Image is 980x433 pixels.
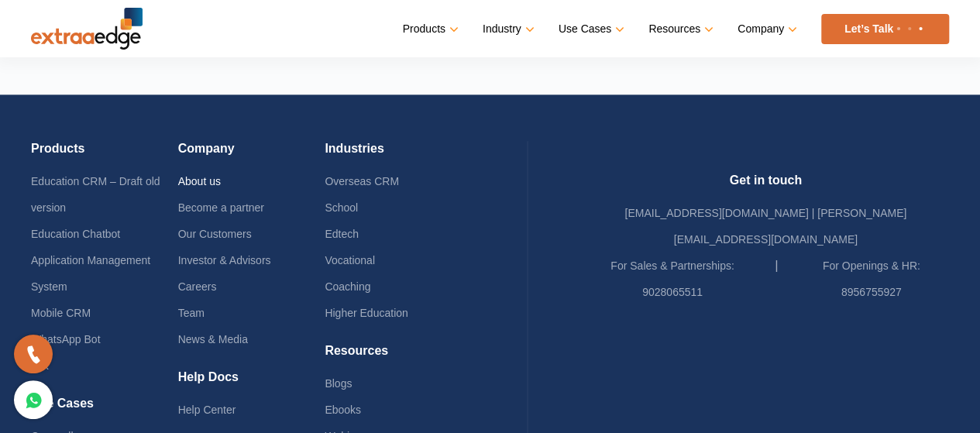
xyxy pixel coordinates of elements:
[178,228,252,240] a: Our Customers
[31,254,150,293] a: Application Management System
[483,18,531,40] a: Industry
[178,369,325,397] h4: Help Docs
[178,201,264,214] a: Become a partner
[325,141,472,168] h4: Industries
[325,404,361,416] a: Ebooks
[325,175,399,187] a: Overseas CRM
[325,307,407,319] a: Higher Education
[648,18,710,40] a: Resources
[325,201,358,214] a: School
[31,175,160,214] a: Education CRM – Draft old version
[178,307,205,319] a: Team
[31,396,178,423] h4: Use Cases
[31,228,120,240] a: Education Chatbot
[31,307,91,319] a: Mobile CRM
[325,280,370,293] a: Coaching
[841,286,902,298] a: 8956755927
[823,253,920,279] label: For Openings & HR:
[583,173,950,200] h4: Get in touch
[738,18,794,40] a: Company
[178,280,217,293] a: Careers
[325,254,375,266] a: Vocational
[31,141,178,168] h4: Products
[821,14,949,44] a: Let’s Talk
[642,286,703,298] a: 9028065511
[178,333,248,345] a: News & Media
[178,141,325,168] h4: Company
[178,175,221,187] a: About us
[325,343,472,370] h4: Resources
[624,207,906,246] a: [EMAIL_ADDRESS][DOMAIN_NAME] | [PERSON_NAME][EMAIL_ADDRESS][DOMAIN_NAME]
[559,18,621,40] a: Use Cases
[610,253,734,279] label: For Sales & Partnerships:
[178,404,236,416] a: Help Center
[325,228,359,240] a: Edtech
[31,333,101,345] a: WhatsApp Bot
[178,254,271,266] a: Investor & Advisors
[325,377,352,390] a: Blogs
[403,18,456,40] a: Products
